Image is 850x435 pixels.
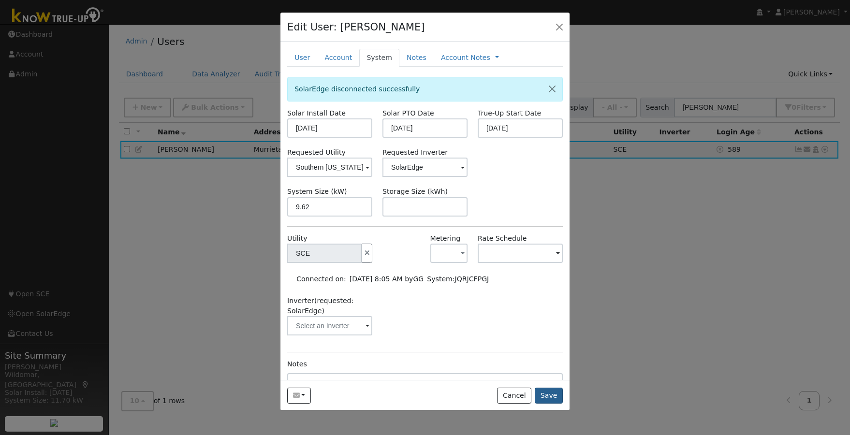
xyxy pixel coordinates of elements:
label: Notes [287,359,307,369]
a: Account [317,49,359,67]
label: Requested Utility [287,147,372,158]
label: Solar PTO Date [382,108,434,118]
button: Cancel [497,388,531,404]
label: Storage Size (kWh) [382,187,448,197]
label: TOU-D-PRIME [478,233,527,244]
label: Utility [287,233,307,244]
button: golding2@gmail.com [287,388,311,404]
input: Select an Inverter [287,316,372,335]
label: Inverter [287,296,372,316]
input: Select a Utility [287,158,372,177]
a: Account Notes [441,53,490,63]
span: JQRJCFPGJ [455,275,489,283]
label: Solar Install Date [287,108,346,118]
button: Save [535,388,563,404]
a: User [287,49,317,67]
label: Metering [430,233,461,244]
span: (requested: SolarEdge) [287,297,353,315]
td: Connected on: [295,273,348,286]
input: Select a Utility [287,244,362,263]
button: Disconnect Utility [362,244,372,263]
a: Notes [399,49,434,67]
h4: Edit User: [PERSON_NAME] [287,19,425,35]
td: System: [425,273,491,286]
span: Greg Golding [413,275,424,283]
input: Select an Inverter [382,158,468,177]
label: True-Up Start Date [478,108,541,118]
span: SolarEdge disconnected successfully [294,85,420,93]
label: System Size (kW) [287,187,347,197]
td: [DATE] 8:05 AM by [348,273,425,286]
a: System [359,49,399,67]
label: Requested Inverter [382,147,468,158]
